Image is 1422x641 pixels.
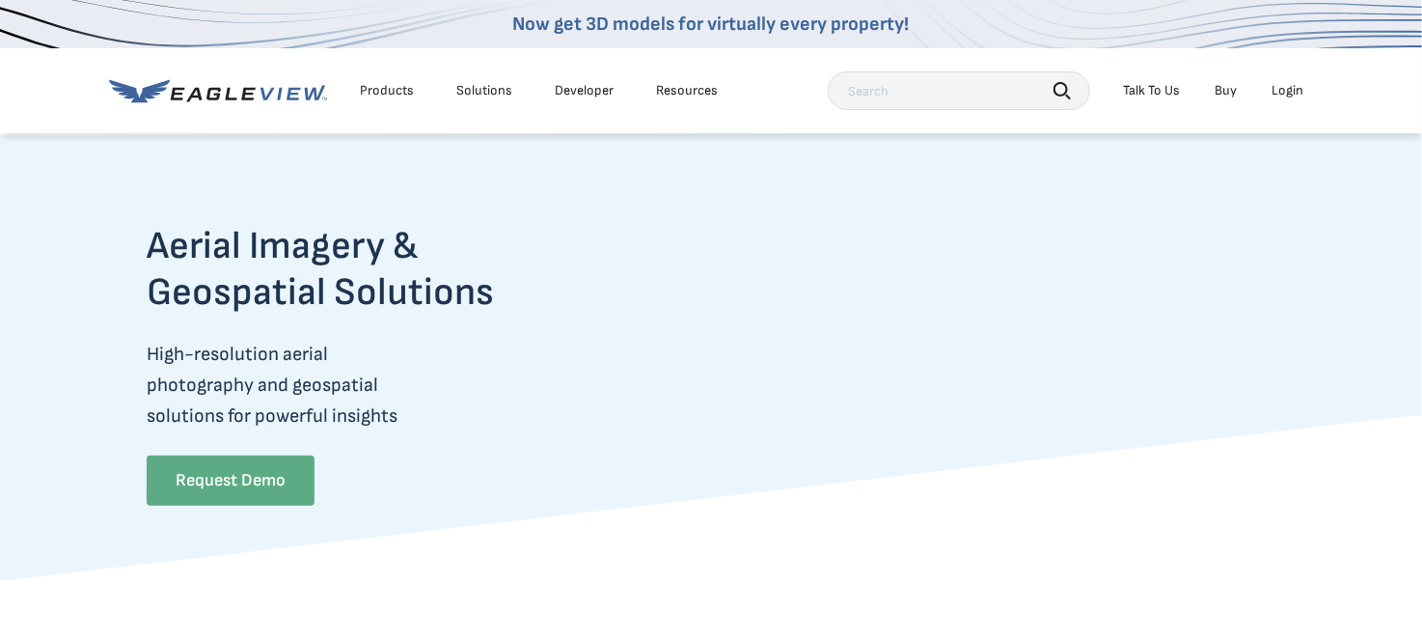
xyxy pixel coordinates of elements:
[1272,82,1303,99] div: Login
[147,456,314,506] a: Request Demo
[513,13,910,36] a: Now get 3D models for virtually every property!
[828,71,1090,110] input: Search
[1123,82,1180,99] div: Talk To Us
[656,82,718,99] div: Resources
[456,82,512,99] div: Solutions
[147,223,569,316] h2: Aerial Imagery & Geospatial Solutions
[147,339,569,432] p: High-resolution aerial photography and geospatial solutions for powerful insights
[1215,82,1237,99] a: Buy
[555,82,614,99] a: Developer
[360,82,414,99] div: Products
